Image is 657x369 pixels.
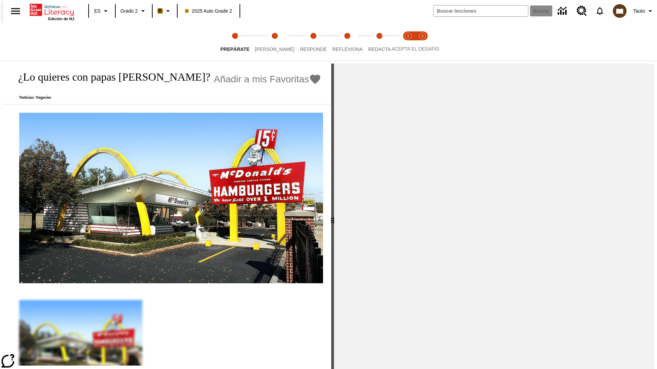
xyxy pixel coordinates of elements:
[214,74,309,85] span: Añadir a mis Favoritas
[327,23,368,61] button: Reflexiona step 4 of 5
[48,17,74,21] span: Edición de NJ
[591,2,609,20] a: Notificaciones
[214,73,322,85] button: Añadir a mis Favoritas - ¿Lo quieres con papas fritas?
[11,71,210,83] h1: ¿Lo quieres con papas [PERSON_NAME]?
[158,6,162,15] span: B
[391,46,439,52] span: ACEPTA EL DESAFÍO
[398,23,418,61] button: Acepta el desafío lee step 1 of 2
[220,46,249,52] span: Prepárate
[413,23,433,61] button: Acepta el desafío contesta step 2 of 2
[363,23,396,61] button: Redacta step 5 of 5
[19,113,323,284] img: Uno de los primeros locales de McDonald's, con el icónico letrero rojo y los arcos amarillos.
[422,34,423,38] text: 2
[255,46,294,52] span: [PERSON_NAME]
[613,4,627,18] img: avatar image
[554,2,572,20] a: Centro de información
[185,8,232,15] span: 2025 Auto Grade 2
[407,34,409,38] text: 1
[609,2,631,20] button: Escoja un nuevo avatar
[249,23,300,61] button: Lee step 2 of 5
[120,8,138,15] span: Grado 2
[215,23,255,61] button: Prepárate step 1 of 5
[331,64,334,369] div: Pulsa la tecla de intro o la barra espaciadora y luego presiona las flechas de derecha e izquierd...
[91,5,113,17] button: Lenguaje: ES, Selecciona un idioma
[155,5,175,17] button: Boost El color de la clase es anaranjado claro. Cambiar el color de la clase.
[3,64,331,366] div: reading
[5,1,26,21] button: Abrir el menú lateral
[633,8,645,15] span: Tauto
[434,5,528,16] input: Buscar campo
[631,5,657,17] button: Perfil/Configuración
[11,95,321,100] p: Noticias: Negocios
[118,5,150,17] button: Grado: Grado 2, Elige un grado
[94,8,101,15] span: ES
[572,2,591,20] a: Centro de recursos, Se abrirá en una pestaña nueva.
[368,46,391,52] span: Redacta
[300,46,327,52] span: Responde
[332,46,363,52] span: Reflexiona
[294,23,332,61] button: Responde step 3 of 5
[334,64,654,369] div: activity
[30,2,74,21] div: Portada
